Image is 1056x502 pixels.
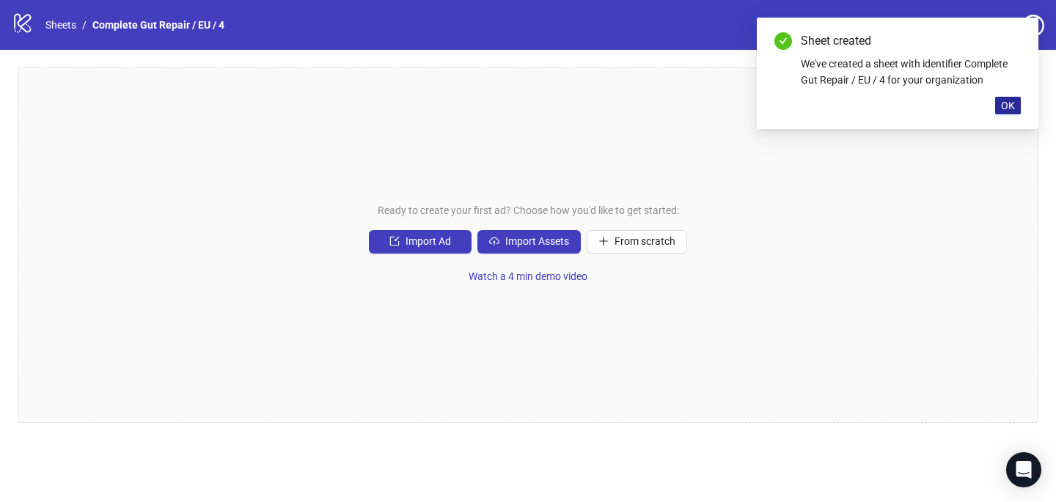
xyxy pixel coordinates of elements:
[801,56,1021,88] div: We've created a sheet with identifier Complete Gut Repair / EU / 4 for your organization
[82,17,87,33] li: /
[43,17,79,33] a: Sheets
[598,236,609,246] span: plus
[489,236,499,246] span: cloud-upload
[477,230,581,254] button: Import Assets
[469,270,587,282] span: Watch a 4 min demo video
[995,97,1021,114] button: OK
[406,235,451,247] span: Import Ad
[615,235,675,247] span: From scratch
[801,32,1021,50] div: Sheet created
[505,235,569,247] span: Import Assets
[89,17,227,33] a: Complete Gut Repair / EU / 4
[389,236,400,246] span: import
[1022,15,1044,37] span: question-circle
[587,230,687,254] button: From scratch
[1006,452,1041,487] div: Open Intercom Messenger
[457,265,599,289] button: Watch a 4 min demo video
[369,230,472,254] button: Import Ad
[1005,32,1021,48] a: Close
[378,202,679,218] span: Ready to create your first ad? Choose how you'd like to get started:
[939,15,1016,38] a: Settings
[774,32,792,50] span: check-circle
[1001,100,1015,111] span: OK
